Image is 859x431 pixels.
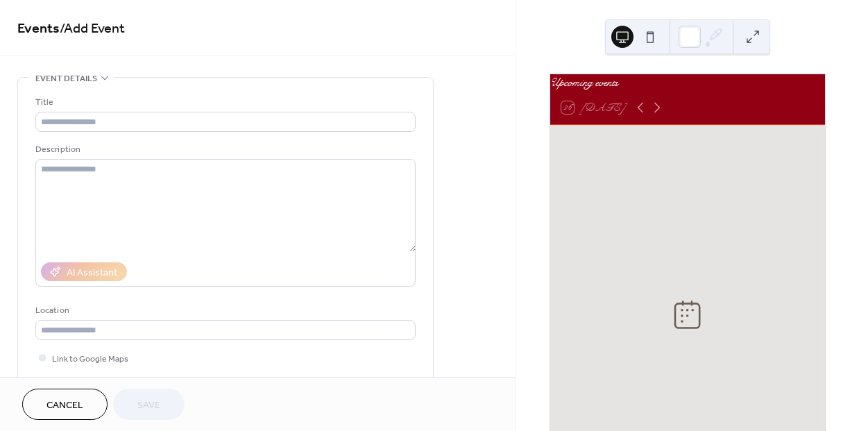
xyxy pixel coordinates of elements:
[22,389,108,420] button: Cancel
[35,71,97,86] span: Event details
[550,74,825,91] div: Upcoming events
[52,352,128,366] span: Link to Google Maps
[17,15,60,42] a: Events
[46,398,83,413] span: Cancel
[60,15,125,42] span: / Add Event
[35,303,413,318] div: Location
[35,95,413,110] div: Title
[35,142,413,157] div: Description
